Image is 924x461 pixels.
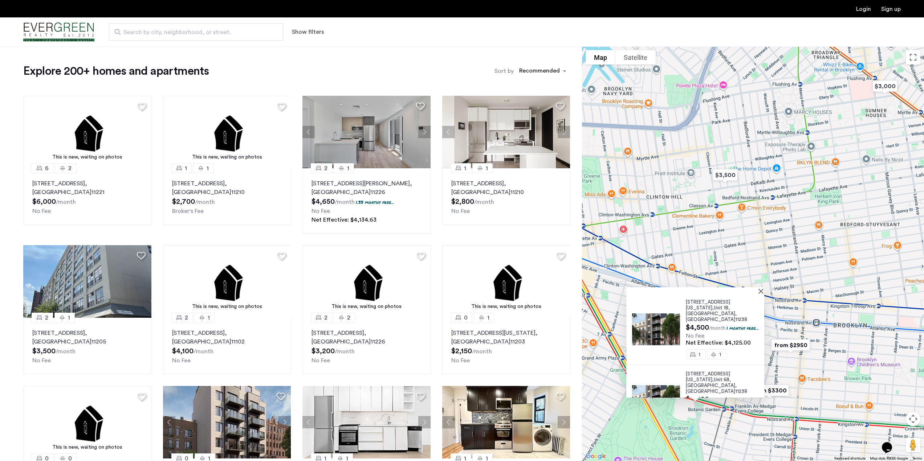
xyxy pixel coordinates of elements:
[686,340,751,346] span: Net Effective: $4,125.00
[23,168,151,225] a: 62[STREET_ADDRESS], [GEOGRAPHIC_DATA]11221No Fee
[726,397,759,403] p: 1 months free...
[32,358,51,363] span: No Fee
[906,412,920,426] button: Map camera controls
[302,126,315,138] button: Previous apartment
[558,416,570,428] button: Next apartment
[306,303,427,310] div: This is new, waiting on photos
[464,313,468,322] span: 0
[912,456,922,461] a: Terms (opens in new tab)
[163,245,291,318] img: 2.gif
[867,75,903,97] div: $3,000
[518,66,560,77] div: Recommended
[312,198,335,205] span: $4,650
[302,416,315,428] button: Previous apartment
[312,329,422,346] p: [STREET_ADDRESS] 11226
[123,28,263,37] span: Search by city, neighborhood, or street.
[27,444,148,451] div: This is new, waiting on photos
[172,358,191,363] span: No Fee
[302,245,431,318] img: 2.gif
[586,50,615,65] button: Show street map
[302,318,431,374] a: 22[STREET_ADDRESS], [GEOGRAPHIC_DATA]11226No Fee
[23,96,151,168] a: This is new, waiting on photos
[735,389,747,394] span: 11238
[584,452,608,461] a: Open this area in Google Maps (opens a new window)
[451,208,470,214] span: No Fee
[335,199,355,205] sub: /month
[486,164,488,173] span: 1
[163,416,175,428] button: Previous apartment
[302,245,431,318] a: This is new, waiting on photos
[32,198,56,205] span: $6,000
[686,396,709,403] span: $6,500
[208,313,210,322] span: 1
[45,313,48,322] span: 2
[68,313,70,322] span: 1
[442,96,570,168] img: c030568a-c426-483c-b473-77022edd3556_638739499524403227.png
[516,65,570,78] ng-select: sort-apartment
[172,329,282,346] p: [STREET_ADDRESS] 11102
[856,6,871,12] a: Login
[302,96,431,168] img: 66a1adb6-6608-43dd-a245-dc7333f8b390_638824126198252652.jpeg
[324,313,327,322] span: 2
[879,432,902,454] iframe: chat widget
[446,303,567,310] div: This is new, waiting on photos
[56,199,76,205] sub: /month
[312,208,330,214] span: No Fee
[302,168,431,234] a: 21[STREET_ADDRESS][PERSON_NAME], [GEOGRAPHIC_DATA]112261.33 months free...No FeeNet Effective: $4...
[615,50,656,65] button: Show satellite imagery
[472,349,492,354] sub: /month
[23,64,209,78] h1: Explore 200+ homes and apartments
[347,313,350,322] span: 2
[719,352,721,357] span: 1
[56,349,76,354] sub: /month
[32,329,142,346] p: [STREET_ADDRESS] 11205
[32,208,51,214] span: No Fee
[686,300,730,310] span: [STREET_ADDRESS][US_STATE],
[23,245,151,318] img: 2010_638403319569069932.jpeg
[442,318,570,374] a: 01[STREET_ADDRESS][US_STATE], [GEOGRAPHIC_DATA]11203No Fee
[163,96,291,168] img: 2.gif
[442,168,570,225] a: 11[STREET_ADDRESS], [GEOGRAPHIC_DATA]11210No Fee
[312,358,330,363] span: No Fee
[906,438,920,452] button: Drag Pegman onto the map to open Street View
[418,416,431,428] button: Next apartment
[172,198,195,205] span: $2,700
[632,313,680,345] img: Apartment photo
[163,318,291,374] a: 21[STREET_ADDRESS], [GEOGRAPHIC_DATA]11102No Fee
[451,329,561,346] p: [STREET_ADDRESS][US_STATE] 11203
[760,288,765,293] button: Close
[32,347,56,355] span: $3,500
[558,126,570,138] button: Next apartment
[312,179,422,197] p: [STREET_ADDRESS][PERSON_NAME] 11226
[451,198,474,205] span: $2,800
[584,452,608,461] img: Google
[418,126,431,138] button: Next apartment
[194,349,213,354] sub: /month
[23,386,151,458] img: 2.gif
[474,199,494,205] sub: /month
[312,347,335,355] span: $3,200
[324,164,327,173] span: 2
[347,164,349,173] span: 1
[172,208,204,214] span: Broker's Fee
[23,318,151,374] a: 21[STREET_ADDRESS], [GEOGRAPHIC_DATA]11205No Fee
[487,313,489,322] span: 1
[302,386,431,458] img: 218_638482865596313972.jpeg
[172,347,194,355] span: $4,100
[686,371,730,382] span: [STREET_ADDRESS][US_STATE],
[707,164,744,186] div: $3,500
[45,164,49,173] span: 6
[726,325,759,331] p: 1 months free...
[632,385,680,417] img: Apartment photo
[23,18,94,46] a: Cazamio Logo
[709,326,725,331] sub: /month
[32,179,142,197] p: [STREET_ADDRESS] 11221
[494,67,514,75] label: Sort by
[172,179,282,197] p: [STREET_ADDRESS] 11210
[686,311,737,322] span: , [GEOGRAPHIC_DATA]
[735,317,747,322] span: 11238
[68,164,72,173] span: 2
[195,199,215,205] sub: /month
[442,245,570,318] img: 2.gif
[744,379,795,402] div: from $3300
